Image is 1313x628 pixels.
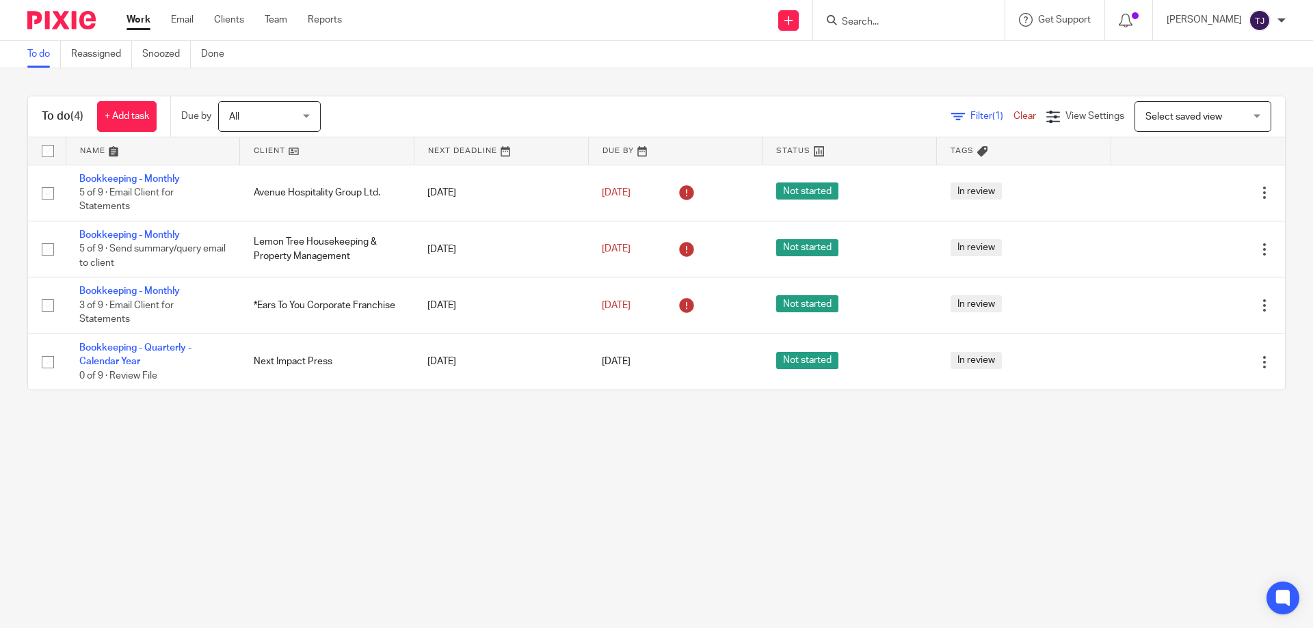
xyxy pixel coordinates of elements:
[776,239,838,256] span: Not started
[79,245,226,269] span: 5 of 9 · Send summary/query email to client
[240,277,414,333] td: *Ears To You Corporate Franchise
[414,277,588,333] td: [DATE]
[951,239,1002,256] span: In review
[951,352,1002,369] span: In review
[27,11,96,29] img: Pixie
[308,13,342,27] a: Reports
[602,188,631,197] span: [DATE]
[776,182,838,200] span: Not started
[992,111,1003,121] span: (1)
[240,165,414,221] td: Avenue Hospitality Group Ltd.
[79,371,157,381] span: 0 of 9 · Review File
[602,357,631,366] span: [DATE]
[79,230,180,240] a: Bookkeeping - Monthly
[1167,13,1242,27] p: [PERSON_NAME]
[214,13,244,27] a: Clients
[951,147,974,154] span: Tags
[240,221,414,277] td: Lemon Tree Housekeeping & Property Management
[71,41,132,68] a: Reassigned
[181,109,211,123] p: Due by
[602,245,631,254] span: [DATE]
[1065,111,1124,121] span: View Settings
[201,41,235,68] a: Done
[776,352,838,369] span: Not started
[1013,111,1036,121] a: Clear
[1249,10,1271,31] img: svg%3E
[70,111,83,122] span: (4)
[171,13,194,27] a: Email
[414,333,588,390] td: [DATE]
[79,174,180,184] a: Bookkeeping - Monthly
[602,301,631,310] span: [DATE]
[229,112,239,122] span: All
[79,286,180,296] a: Bookkeeping - Monthly
[776,295,838,312] span: Not started
[1145,112,1222,122] span: Select saved view
[951,182,1002,200] span: In review
[414,165,588,221] td: [DATE]
[127,13,150,27] a: Work
[840,16,964,29] input: Search
[265,13,287,27] a: Team
[97,101,157,132] a: + Add task
[27,41,61,68] a: To do
[42,109,83,124] h1: To do
[414,221,588,277] td: [DATE]
[970,111,1013,121] span: Filter
[240,333,414,390] td: Next Impact Press
[79,343,191,366] a: Bookkeeping - Quarterly - Calendar Year
[79,188,174,212] span: 5 of 9 · Email Client for Statements
[951,295,1002,312] span: In review
[79,301,174,325] span: 3 of 9 · Email Client for Statements
[142,41,191,68] a: Snoozed
[1038,15,1091,25] span: Get Support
